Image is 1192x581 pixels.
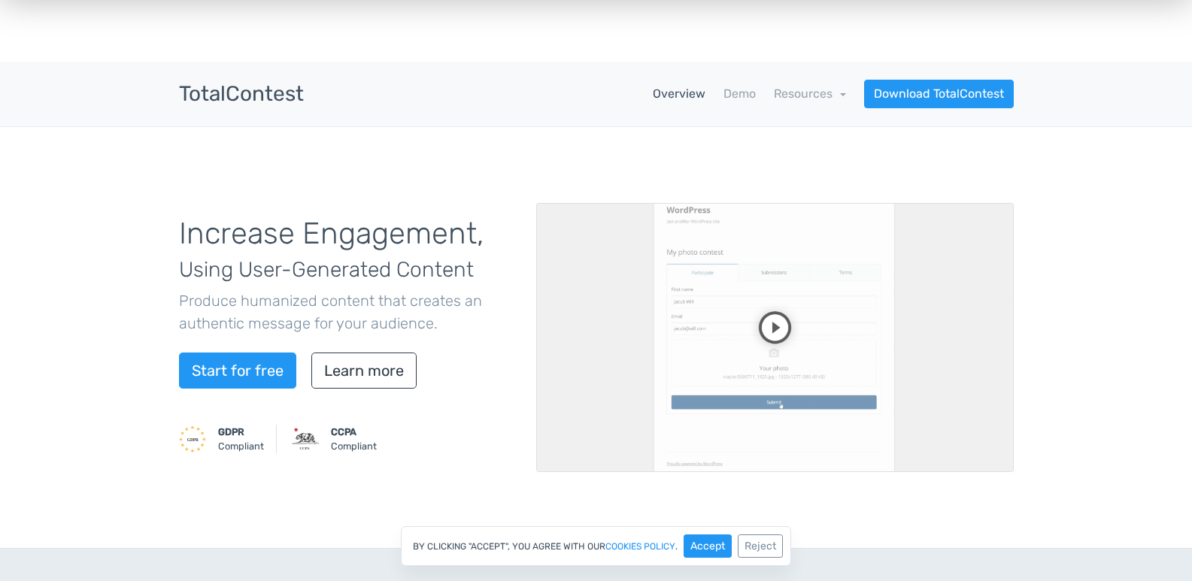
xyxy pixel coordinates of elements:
a: Overview [653,85,705,103]
strong: GDPR [218,426,244,437]
span: Using User-Generated Content [179,257,474,282]
a: Resources [774,86,846,101]
small: Compliant [331,425,377,453]
a: cookies policy [605,542,675,551]
h1: Increase Engagement, [179,217,514,283]
a: Download TotalContest [864,80,1014,108]
a: Start for free [179,353,296,389]
img: CCPA [292,425,319,452]
a: Demo [723,85,756,103]
button: Accept [684,534,732,558]
strong: CCPA [331,426,356,437]
button: Reject [738,534,783,558]
p: Produce humanized content that creates an authentic message for your audience. [179,289,514,334]
img: GDPR [179,425,206,452]
h3: TotalContest [179,83,304,106]
small: Compliant [218,425,264,453]
a: Learn more [311,353,417,389]
div: By clicking "Accept", you agree with our . [401,526,791,566]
